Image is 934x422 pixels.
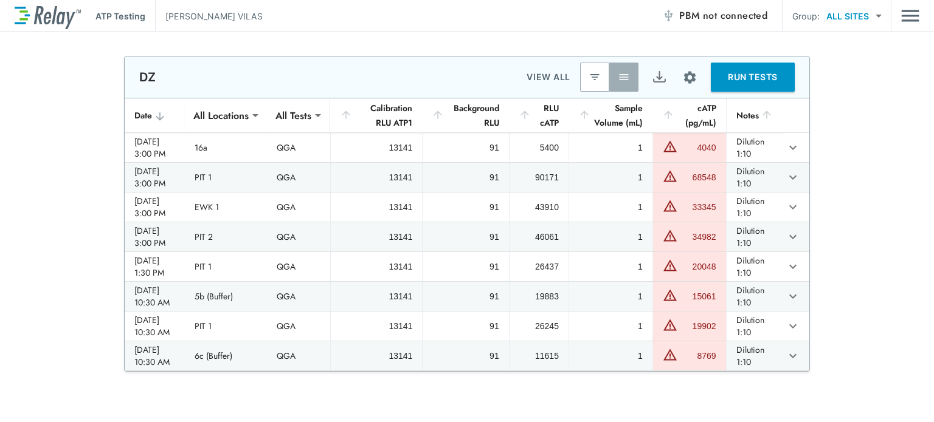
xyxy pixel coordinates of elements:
button: expand row [783,197,803,217]
div: 68548 [680,171,716,183]
span: PBM [679,7,767,24]
td: PIT 1 [185,252,267,281]
div: 13141 [341,171,412,183]
td: Dilution 1:10 [726,192,783,222]
div: 91 [432,231,499,243]
div: [DATE] 3:00 PM [134,225,175,249]
div: 91 [432,171,499,183]
div: RLU cATP [519,101,559,130]
img: Latest [589,71,601,83]
div: 1 [579,320,643,332]
div: 91 [432,201,499,213]
div: 13141 [341,231,412,243]
td: QGA [267,341,330,370]
p: DZ [139,70,156,84]
td: PIT 1 [185,311,267,341]
div: Background RLU [432,101,499,130]
button: RUN TESTS [711,63,795,92]
div: 91 [432,320,499,332]
div: 13141 [341,350,412,362]
span: not connected [703,9,767,22]
p: [PERSON_NAME] VILAS [165,10,263,22]
div: 5400 [519,141,559,154]
div: 43910 [519,201,559,213]
td: Dilution 1:10 [726,341,783,370]
td: Dilution 1:10 [726,282,783,311]
div: 1 [579,290,643,302]
img: Warning [663,318,677,332]
td: Dilution 1:10 [726,133,783,162]
div: 13141 [341,290,412,302]
img: Settings Icon [682,70,697,85]
button: expand row [783,316,803,336]
div: 33345 [680,201,716,213]
div: 34982 [680,231,716,243]
img: Offline Icon [662,10,674,22]
button: expand row [783,226,803,247]
p: VIEW ALL [527,70,570,84]
img: LuminUltra Relay [15,3,81,29]
div: [DATE] 1:30 PM [134,254,175,279]
div: 1 [579,260,643,273]
td: 6c (Buffer) [185,341,267,370]
button: Export [645,63,674,92]
div: All Locations [185,103,257,128]
div: [DATE] 10:30 AM [134,314,175,338]
img: Warning [663,199,677,213]
button: expand row [783,256,803,277]
div: 1 [579,201,643,213]
td: Dilution 1:10 [726,252,783,281]
div: 20048 [680,260,716,273]
th: Date [125,98,185,133]
div: 90171 [519,171,559,183]
div: 26437 [519,260,559,273]
iframe: Resource center [894,386,922,413]
div: 46061 [519,231,559,243]
button: expand row [783,345,803,366]
button: expand row [783,137,803,158]
div: 1 [579,171,643,183]
td: QGA [267,192,330,222]
td: 5b (Buffer) [185,282,267,311]
td: QGA [267,133,330,162]
div: 91 [432,260,499,273]
table: sticky table [125,98,809,371]
div: 91 [432,350,499,362]
div: 13141 [341,141,412,154]
img: Export Icon [652,70,667,85]
div: 19883 [519,290,559,302]
button: expand row [783,286,803,307]
img: Warning [663,258,677,273]
div: All Tests [267,103,320,128]
img: Warning [663,288,677,302]
div: 1 [579,231,643,243]
div: 13141 [341,260,412,273]
div: [DATE] 10:30 AM [134,344,175,368]
div: 26245 [519,320,559,332]
img: Drawer Icon [901,4,919,27]
div: [DATE] 3:00 PM [134,135,175,160]
td: Dilution 1:10 [726,222,783,251]
div: 13141 [341,320,412,332]
td: Dilution 1:10 [726,311,783,341]
img: Warning [663,347,677,362]
div: 4040 [680,141,716,154]
div: 15061 [680,290,716,302]
td: PIT 1 [185,163,267,192]
div: 8769 [680,350,716,362]
div: Sample Volume (mL) [578,101,643,130]
td: Dilution 1:10 [726,163,783,192]
td: QGA [267,163,330,192]
div: Calibration RLU ATP1 [340,101,412,130]
div: 1 [579,141,643,154]
p: Group: [792,10,820,22]
td: 16a [185,133,267,162]
p: ATP Testing [95,10,145,22]
td: QGA [267,222,330,251]
img: Warning [663,169,677,183]
td: QGA [267,311,330,341]
div: Notes [736,108,773,123]
button: Site setup [674,61,706,94]
div: 13141 [341,201,412,213]
div: 91 [432,141,499,154]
